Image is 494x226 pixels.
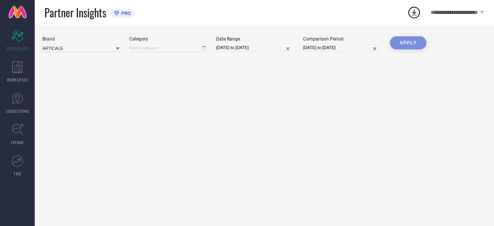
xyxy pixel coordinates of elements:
span: Partner Insights [44,5,106,20]
div: Brand [42,36,120,42]
span: TRENDS [11,139,24,145]
div: Category [129,36,206,42]
span: SCORECARDS [6,46,29,51]
span: FWD [14,171,21,177]
span: SUGGESTIONS [6,108,29,114]
span: WORKSPACE [7,77,28,83]
span: PRO [119,10,131,16]
input: Select comparison period [303,44,380,52]
div: Date Range [216,36,293,42]
input: Select date range [216,44,293,52]
div: Open download list [407,5,421,19]
div: Comparison Period [303,36,380,42]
